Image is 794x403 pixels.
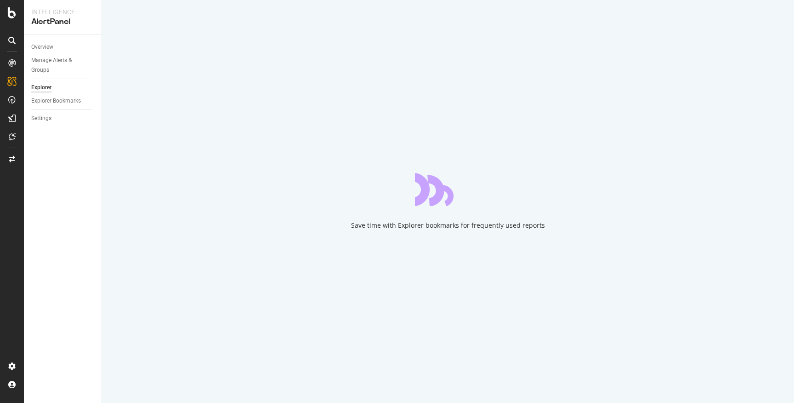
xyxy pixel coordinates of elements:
[31,83,51,92] div: Explorer
[31,96,95,106] a: Explorer Bookmarks
[31,114,51,123] div: Settings
[31,42,95,52] a: Overview
[31,96,81,106] div: Explorer Bookmarks
[31,42,53,52] div: Overview
[415,173,481,206] div: animation
[31,56,95,75] a: Manage Alerts & Groups
[351,221,545,230] div: Save time with Explorer bookmarks for frequently used reports
[31,114,95,123] a: Settings
[31,56,86,75] div: Manage Alerts & Groups
[31,17,94,27] div: AlertPanel
[31,83,95,92] a: Explorer
[31,7,94,17] div: Intelligence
